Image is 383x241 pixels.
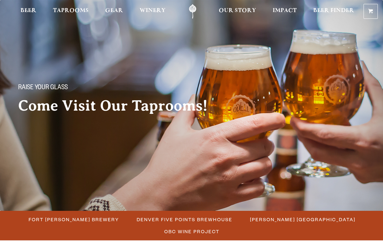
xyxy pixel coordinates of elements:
[250,215,355,224] span: [PERSON_NAME] [GEOGRAPHIC_DATA]
[25,215,122,224] a: Fort [PERSON_NAME] Brewery
[101,4,127,19] a: Gear
[160,227,223,236] a: OBC Wine Project
[29,215,119,224] span: Fort [PERSON_NAME] Brewery
[18,84,68,92] span: Raise your glass
[20,8,36,13] span: Beer
[180,4,205,19] a: Odell Home
[164,227,219,236] span: OBC Wine Project
[273,8,297,13] span: Impact
[268,4,301,19] a: Impact
[135,4,170,19] a: Winery
[313,8,354,13] span: Beer Finder
[140,8,166,13] span: Winery
[16,4,41,19] a: Beer
[105,8,123,13] span: Gear
[137,215,232,224] span: Denver Five Points Brewhouse
[133,215,236,224] a: Denver Five Points Brewhouse
[215,4,260,19] a: Our Story
[18,98,221,114] h2: Come Visit Our Taprooms!
[49,4,93,19] a: Taprooms
[309,4,358,19] a: Beer Finder
[246,215,359,224] a: [PERSON_NAME] [GEOGRAPHIC_DATA]
[219,8,256,13] span: Our Story
[53,8,89,13] span: Taprooms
